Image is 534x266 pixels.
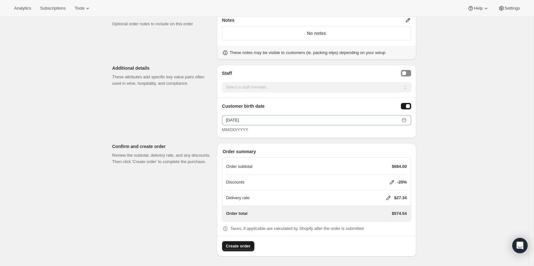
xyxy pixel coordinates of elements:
[226,195,250,201] p: Delivery rate
[112,21,212,27] p: Optional order notes to include on this order
[494,4,524,13] button: Settings
[401,70,411,76] button: Staff Selector
[230,225,364,232] p: Taxes, if applicable are calculated by Shopify after the order is submitted
[226,30,407,36] p: No notes
[222,70,232,77] span: Staff
[14,6,31,11] span: Analytics
[222,127,248,132] span: MM/DD/YYYY
[112,65,212,71] p: Additional details
[223,148,411,155] p: Order summary
[392,210,407,217] p: $574.54
[401,103,411,109] button: Birthday Selector
[75,6,84,11] span: Tools
[112,152,212,165] p: Review the subtotal, delivery rate, and any discounts. Then click 'Create order' to complete the ...
[222,241,254,251] button: Create order
[112,143,212,150] p: Confirm and create order
[226,243,251,249] span: Create order
[222,17,235,23] span: Notes
[226,179,244,185] p: Discounts
[394,195,407,201] p: $27.34
[10,4,35,13] button: Analytics
[512,238,528,253] div: Open Intercom Messenger
[397,179,407,185] p: -20%
[230,50,385,56] p: These notes may be visible to customers (ie. packing slips) depending on your setup
[226,163,252,170] p: Order subtotal
[112,74,212,87] p: These attributes add specific key value pairs often used in wine, hospitality, and compliance.
[36,4,69,13] button: Subscriptions
[40,6,66,11] span: Subscriptions
[464,4,493,13] button: Help
[222,103,265,110] span: Customer birth date
[505,6,520,11] span: Settings
[71,4,95,13] button: Tools
[226,210,247,217] p: Order total
[392,163,407,170] p: $684.00
[474,6,482,11] span: Help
